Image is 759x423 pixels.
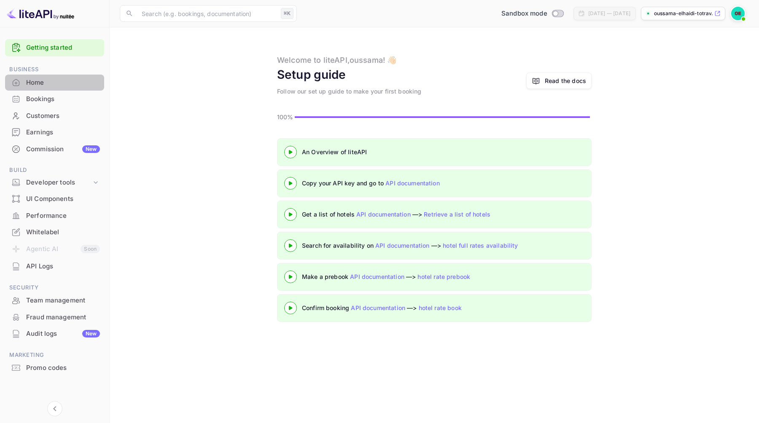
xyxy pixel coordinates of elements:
div: Get a list of hotels —> [302,210,513,219]
div: Copy your API key and go to [302,179,513,187]
img: oussama elhaidi [731,7,745,20]
div: Switch to Production mode [498,9,567,19]
div: Home [5,75,104,91]
a: API Logs [5,258,104,274]
div: Setup guide [277,66,346,83]
p: 100% [277,112,292,121]
a: Bookings [5,91,104,107]
div: Performance [26,211,100,221]
div: Developer tools [26,178,92,187]
div: Fraud management [26,313,100,322]
a: Performance [5,208,104,223]
div: Audit logs [26,329,100,339]
input: Search (e.g. bookings, documentation) [137,5,277,22]
div: Earnings [5,124,104,141]
a: Fraud management [5,309,104,325]
div: Home [26,78,100,88]
div: Bookings [26,94,100,104]
div: Fraud management [5,309,104,326]
span: Security [5,283,104,292]
div: Search for availability on —> [302,241,597,250]
div: Audit logsNew [5,326,104,342]
a: Read the docs [545,76,586,85]
img: LiteAPI logo [7,7,74,20]
a: API documentation [356,211,411,218]
div: Customers [5,108,104,124]
a: Read the docs [526,72,592,89]
a: Retrieve a list of hotels [424,211,490,218]
div: Promo codes [5,360,104,376]
a: Promo codes [5,360,104,375]
div: Promo codes [26,363,100,373]
div: Developer tools [5,175,104,190]
div: Welcome to liteAPI, oussama ! 👋🏻 [277,54,396,66]
a: hotel rate book [419,304,462,311]
a: Customers [5,108,104,123]
div: UI Components [5,191,104,207]
p: oussama-elhaidi-totrav... [654,10,713,17]
span: Business [5,65,104,74]
a: Audit logsNew [5,326,104,341]
span: Sandbox mode [501,9,547,19]
a: Earnings [5,124,104,140]
div: CommissionNew [5,141,104,158]
div: [DATE] — [DATE] [588,10,630,17]
div: Whitelabel [5,224,104,241]
div: Team management [26,296,100,305]
div: Team management [5,292,104,309]
button: Collapse navigation [47,401,62,416]
div: An Overview of liteAPI [302,147,513,156]
div: Getting started [5,39,104,56]
span: Build [5,166,104,175]
div: Commission [26,145,100,154]
a: API documentation [350,273,404,280]
a: Getting started [26,43,100,53]
div: Make a prebook —> [302,272,513,281]
a: API documentation [385,179,440,187]
div: Customers [26,111,100,121]
a: hotel rate prebook [417,273,470,280]
div: ⌘K [281,8,293,19]
div: API Logs [5,258,104,275]
a: Team management [5,292,104,308]
a: API documentation [375,242,430,249]
a: API documentation [351,304,405,311]
div: API Logs [26,262,100,271]
div: Confirm booking —> [302,303,513,312]
a: Home [5,75,104,90]
a: UI Components [5,191,104,206]
div: Earnings [26,128,100,137]
div: Performance [5,208,104,224]
div: New [82,145,100,153]
span: Marketing [5,351,104,360]
a: hotel full rates availability [443,242,518,249]
div: Whitelabel [26,228,100,237]
div: Follow our set up guide to make your first booking [277,87,422,96]
a: CommissionNew [5,141,104,157]
div: New [82,330,100,337]
a: Whitelabel [5,224,104,240]
div: UI Components [26,194,100,204]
